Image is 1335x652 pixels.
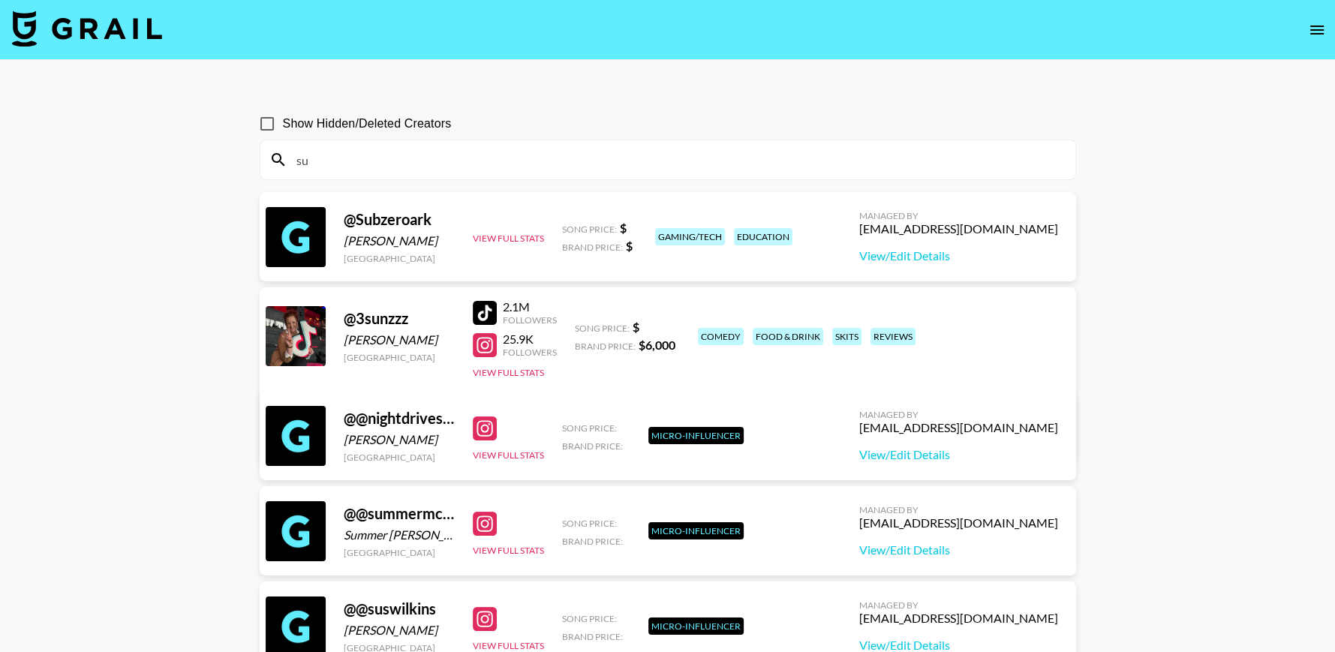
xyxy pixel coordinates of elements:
[859,248,1058,263] a: View/Edit Details
[870,328,916,345] div: reviews
[859,221,1058,236] div: [EMAIL_ADDRESS][DOMAIN_NAME]
[344,623,455,638] div: [PERSON_NAME]
[503,299,557,314] div: 2.1M
[473,233,544,244] button: View Full Stats
[859,542,1058,557] a: View/Edit Details
[344,547,455,558] div: [GEOGRAPHIC_DATA]
[562,224,617,235] span: Song Price:
[473,449,544,461] button: View Full Stats
[620,221,627,235] strong: $
[562,518,617,529] span: Song Price:
[753,328,823,345] div: food & drink
[473,367,544,378] button: View Full Stats
[832,328,861,345] div: skits
[859,611,1058,626] div: [EMAIL_ADDRESS][DOMAIN_NAME]
[344,527,455,542] div: Summer [PERSON_NAME]
[473,640,544,651] button: View Full Stats
[344,253,455,264] div: [GEOGRAPHIC_DATA]
[473,545,544,556] button: View Full Stats
[859,210,1058,221] div: Managed By
[562,440,623,452] span: Brand Price:
[648,427,744,444] div: Micro-Influencer
[283,115,452,133] span: Show Hidden/Deleted Creators
[859,409,1058,420] div: Managed By
[562,422,617,434] span: Song Price:
[503,332,557,347] div: 25.9K
[344,452,455,463] div: [GEOGRAPHIC_DATA]
[344,432,455,447] div: [PERSON_NAME]
[648,617,744,635] div: Micro-Influencer
[344,233,455,248] div: [PERSON_NAME]
[562,613,617,624] span: Song Price:
[639,338,675,352] strong: $ 6,000
[633,320,639,334] strong: $
[344,309,455,328] div: @ 3sunzzz
[562,242,623,253] span: Brand Price:
[859,447,1058,462] a: View/Edit Details
[626,239,633,253] strong: $
[503,347,557,358] div: Followers
[344,409,455,428] div: @ @nightdrivesplaylist/@summerhousedaily/@musicxxworld
[344,504,455,523] div: @ @summermckeen
[562,536,623,547] span: Brand Price:
[655,228,725,245] div: gaming/tech
[344,210,455,229] div: @ Subzeroark
[344,352,455,363] div: [GEOGRAPHIC_DATA]
[575,323,630,334] span: Song Price:
[344,599,455,618] div: @ @suswilkins
[859,420,1058,435] div: [EMAIL_ADDRESS][DOMAIN_NAME]
[859,504,1058,515] div: Managed By
[575,341,636,352] span: Brand Price:
[562,631,623,642] span: Brand Price:
[859,599,1058,611] div: Managed By
[648,522,744,539] div: Micro-Influencer
[859,515,1058,530] div: [EMAIL_ADDRESS][DOMAIN_NAME]
[503,314,557,326] div: Followers
[698,328,744,345] div: comedy
[12,11,162,47] img: Grail Talent
[734,228,792,245] div: education
[287,148,1066,172] input: Search by User Name
[344,332,455,347] div: [PERSON_NAME]
[1302,15,1332,45] button: open drawer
